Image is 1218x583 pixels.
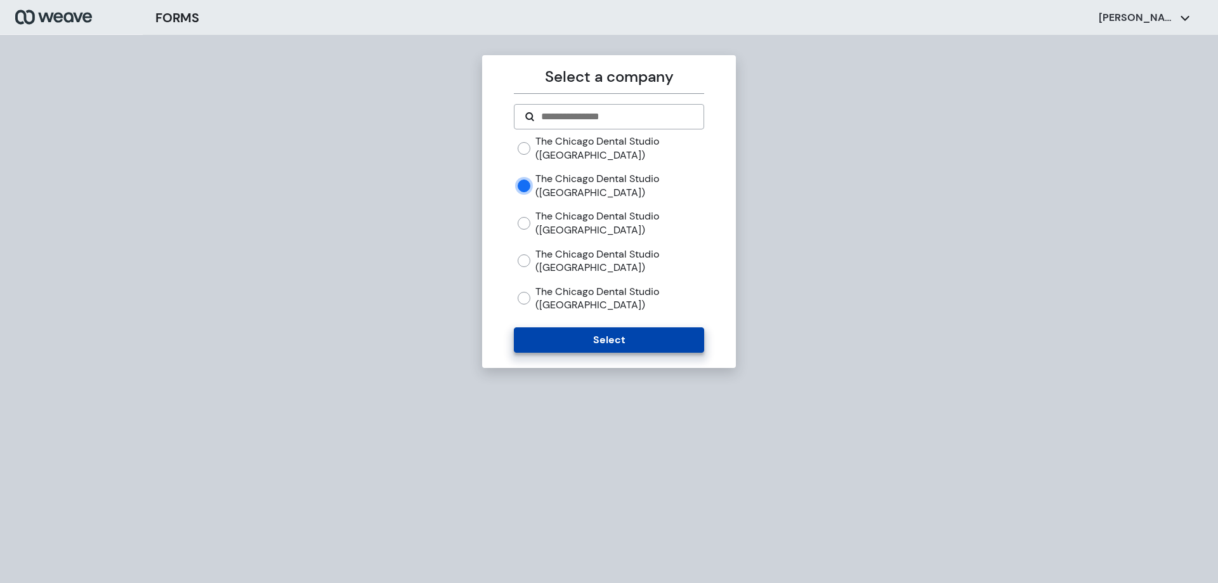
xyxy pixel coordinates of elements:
label: The Chicago Dental Studio ([GEOGRAPHIC_DATA]) [535,285,704,312]
label: The Chicago Dental Studio ([GEOGRAPHIC_DATA]) [535,247,704,275]
button: Select [514,327,704,353]
label: The Chicago Dental Studio ([GEOGRAPHIC_DATA]) [535,209,704,237]
h3: FORMS [155,8,199,27]
p: Select a company [514,65,704,88]
input: Search [540,109,693,124]
label: The Chicago Dental Studio ([GEOGRAPHIC_DATA]) [535,134,704,162]
p: [PERSON_NAME] [1099,11,1175,25]
label: The Chicago Dental Studio ([GEOGRAPHIC_DATA]) [535,172,704,199]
